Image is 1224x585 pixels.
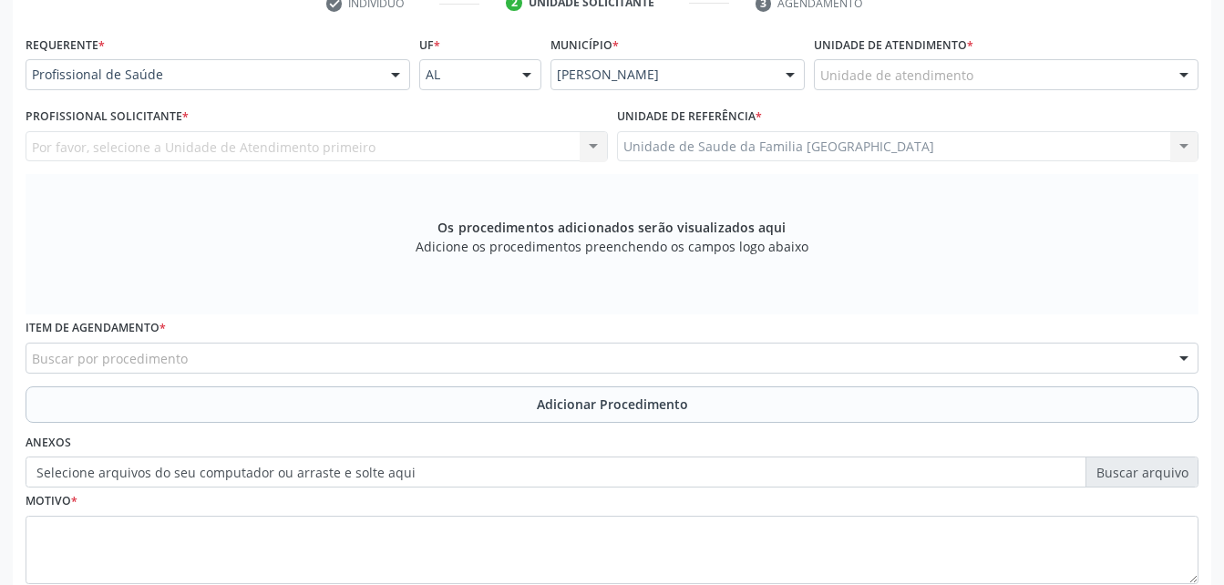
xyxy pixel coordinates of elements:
label: Unidade de referência [617,103,762,131]
label: Item de agendamento [26,314,166,343]
span: Profissional de Saúde [32,66,373,84]
span: Buscar por procedimento [32,349,188,368]
span: Unidade de atendimento [820,66,973,85]
span: AL [426,66,504,84]
label: Profissional Solicitante [26,103,189,131]
label: UF [419,31,440,59]
button: Adicionar Procedimento [26,386,1198,423]
label: Unidade de atendimento [814,31,973,59]
span: Adicione os procedimentos preenchendo os campos logo abaixo [416,237,808,256]
span: Os procedimentos adicionados serão visualizados aqui [437,218,786,237]
span: Adicionar Procedimento [537,395,688,414]
label: Município [550,31,619,59]
label: Requerente [26,31,105,59]
span: [PERSON_NAME] [557,66,766,84]
label: Anexos [26,429,71,457]
label: Motivo [26,487,77,516]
